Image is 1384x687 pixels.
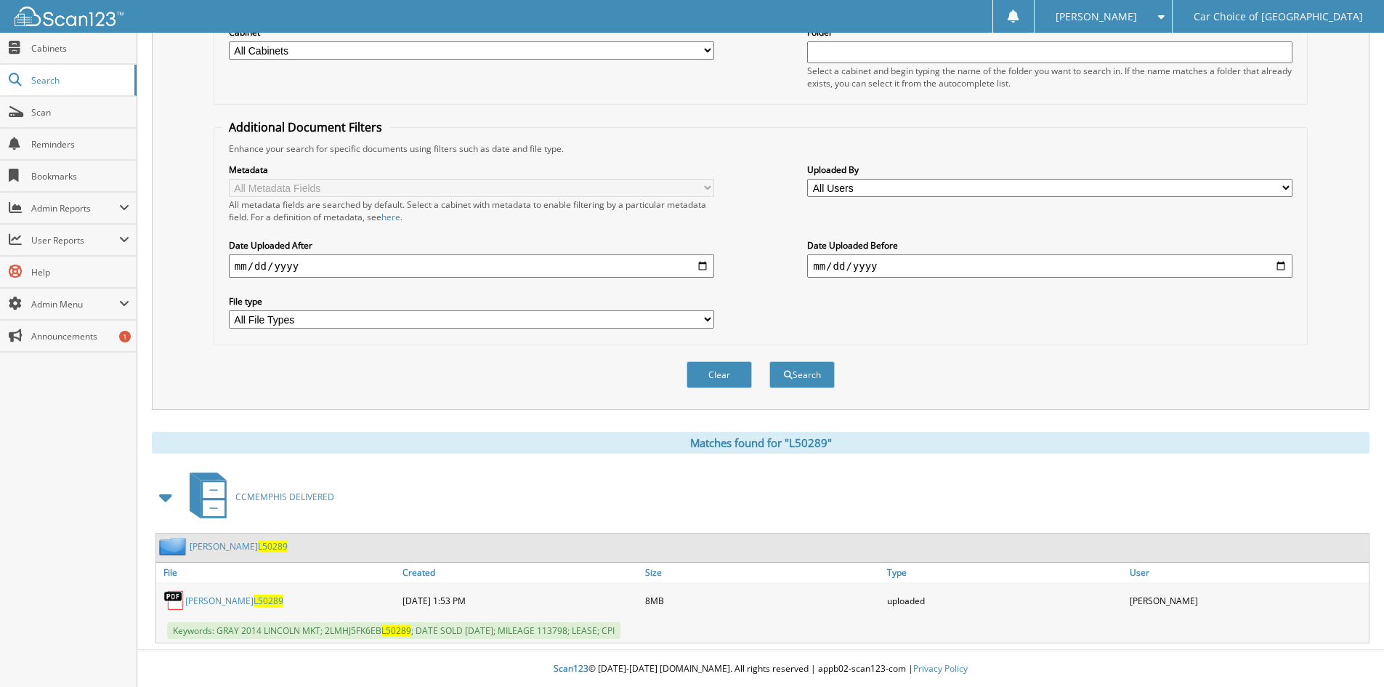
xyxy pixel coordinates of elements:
span: User Reports [31,234,119,246]
div: © [DATE]-[DATE] [DOMAIN_NAME]. All rights reserved | appb02-scan123-com | [137,651,1384,687]
div: All metadata fields are searched by default. Select a cabinet with metadata to enable filtering b... [229,198,714,223]
span: Help [31,266,129,278]
button: Search [769,361,835,388]
div: uploaded [883,586,1126,615]
div: Matches found for "L50289" [152,432,1369,454]
span: Cabinets [31,42,129,55]
label: Date Uploaded After [229,239,714,252]
span: Admin Menu [31,298,119,310]
label: File type [229,295,714,308]
button: Clear [687,361,752,388]
img: PDF.png [163,590,185,611]
span: Bookmarks [31,170,129,182]
span: L50289 [258,540,288,553]
a: Created [399,563,642,582]
span: L50289 [381,624,411,637]
span: Search [31,74,127,87]
span: L50289 [254,595,283,607]
span: Keywords: GRAY 2014 LINCOLN MKT; 2LMHJ5FK6EB ; DATE SOLD [DATE]; MILEAGE 113798; LEASE; CPI [167,622,620,639]
a: [PERSON_NAME]L50289 [185,595,283,607]
input: end [807,254,1292,278]
span: Announcements [31,330,129,342]
a: [PERSON_NAME]L50289 [190,540,288,553]
span: Scan [31,106,129,118]
div: 8MB [642,586,884,615]
div: 1 [119,331,131,342]
span: Car Choice of [GEOGRAPHIC_DATA] [1194,12,1363,21]
a: Size [642,563,884,582]
input: start [229,254,714,278]
img: scan123-logo-white.svg [15,7,124,26]
a: User [1126,563,1369,582]
a: Type [883,563,1126,582]
div: [DATE] 1:53 PM [399,586,642,615]
label: Metadata [229,164,714,176]
span: [PERSON_NAME] [1056,12,1137,21]
div: [PERSON_NAME] [1126,586,1369,615]
a: File [156,563,399,582]
span: Reminders [31,138,129,150]
a: here [381,211,400,223]
a: CCMEMPHIS DELIVERED [181,468,334,526]
div: Enhance your search for specific documents using filters such as date and file type. [222,142,1300,155]
span: Admin Reports [31,202,119,214]
img: folder2.png [159,537,190,555]
label: Uploaded By [807,164,1292,176]
a: Privacy Policy [913,662,968,675]
span: CCMEMPHIS DELIVERED [235,491,334,503]
legend: Additional Document Filters [222,119,389,135]
div: Select a cabinet and begin typing the name of the folder you want to search in. If the name match... [807,65,1292,89]
label: Date Uploaded Before [807,239,1292,252]
span: Scan123 [554,662,588,675]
